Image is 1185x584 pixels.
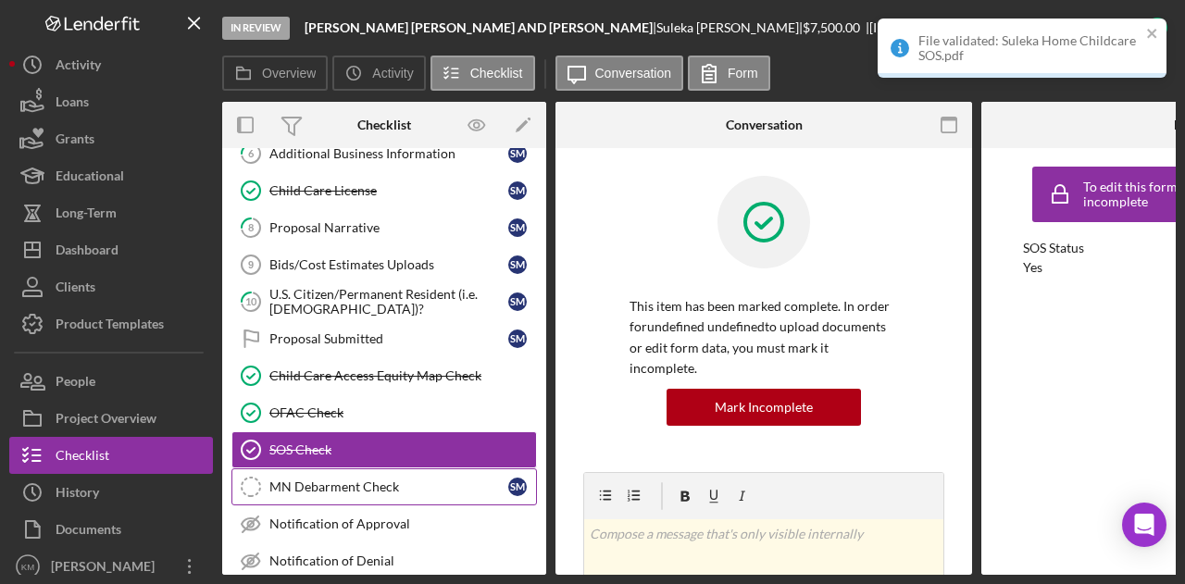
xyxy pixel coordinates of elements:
[508,478,527,496] div: S M
[248,259,254,270] tspan: 9
[305,19,653,35] b: [PERSON_NAME] [PERSON_NAME] AND [PERSON_NAME]
[9,400,213,437] button: Project Overview
[9,363,213,400] button: People
[9,305,213,342] button: Product Templates
[9,437,213,474] button: Checklist
[231,431,537,468] a: SOS Check
[9,474,213,511] button: History
[508,255,527,274] div: S M
[656,20,803,35] div: Suleka [PERSON_NAME] |
[269,516,536,531] div: Notification of Approval
[9,511,213,548] button: Documents
[269,479,508,494] div: MN Debarment Check
[222,56,328,91] button: Overview
[269,553,536,568] div: Notification of Denial
[357,118,411,132] div: Checklist
[269,146,508,161] div: Additional Business Information
[9,194,213,231] button: Long-Term
[1122,503,1166,547] div: Open Intercom Messenger
[231,542,537,579] a: Notification of Denial
[231,468,537,505] a: MN Debarment CheckSM
[595,66,672,81] label: Conversation
[803,20,866,35] div: $7,500.00
[56,474,99,516] div: History
[56,120,94,162] div: Grants
[231,246,537,283] a: 9Bids/Cost Estimates UploadsSM
[430,56,535,91] button: Checklist
[9,268,213,305] button: Clients
[726,118,803,132] div: Conversation
[630,296,898,379] p: This item has been marked complete. In order for undefined undefined to upload documents or edit ...
[9,231,213,268] button: Dashboard
[231,283,537,320] a: 10U.S. Citizen/Permanent Resident (i.e. [DEMOGRAPHIC_DATA])?SM
[56,511,121,553] div: Documents
[332,56,425,91] button: Activity
[9,46,213,83] button: Activity
[508,292,527,311] div: S M
[866,20,987,35] div: | [Internal] SOS Check
[1023,260,1042,275] div: Yes
[56,157,124,199] div: Educational
[231,135,537,172] a: 6Additional Business InformationSM
[269,331,508,346] div: Proposal Submitted
[305,20,656,35] div: |
[728,66,758,81] label: Form
[9,157,213,194] button: Educational
[262,66,316,81] label: Overview
[56,400,156,441] div: Project Overview
[508,181,527,200] div: S M
[21,562,34,572] text: KM
[470,66,523,81] label: Checklist
[56,194,117,236] div: Long-Term
[269,442,536,457] div: SOS Check
[56,46,101,88] div: Activity
[231,209,537,246] a: 8Proposal NarrativeSM
[248,147,255,159] tspan: 6
[56,268,95,310] div: Clients
[231,172,537,209] a: Child Care LicenseSM
[231,394,537,431] a: OFAC Check
[372,66,413,81] label: Activity
[508,218,527,237] div: S M
[918,33,1141,63] div: File validated: Suleka Home Childcare SOS.pdf
[269,257,508,272] div: Bids/Cost Estimates Uploads
[269,183,508,198] div: Child Care License
[248,221,254,233] tspan: 8
[667,389,861,426] button: Mark Incomplete
[1060,9,1176,46] button: Complete
[1079,9,1134,46] div: Complete
[555,56,684,91] button: Conversation
[222,17,290,40] div: In Review
[688,56,770,91] button: Form
[508,329,527,348] div: S M
[231,505,537,542] a: Notification of Approval
[715,389,813,426] div: Mark Incomplete
[231,357,537,394] a: Child Care Access Equity Map Check
[1146,26,1159,43] button: close
[56,305,164,347] div: Product Templates
[9,83,213,120] button: Loans
[269,287,508,317] div: U.S. Citizen/Permanent Resident (i.e. [DEMOGRAPHIC_DATA])?
[56,231,118,273] div: Dashboard
[269,368,536,383] div: Child Care Access Equity Map Check
[508,144,527,163] div: S M
[56,83,89,125] div: Loans
[231,320,537,357] a: Proposal SubmittedSM
[56,437,109,478] div: Checklist
[9,120,213,157] button: Grants
[269,405,536,420] div: OFAC Check
[269,220,508,235] div: Proposal Narrative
